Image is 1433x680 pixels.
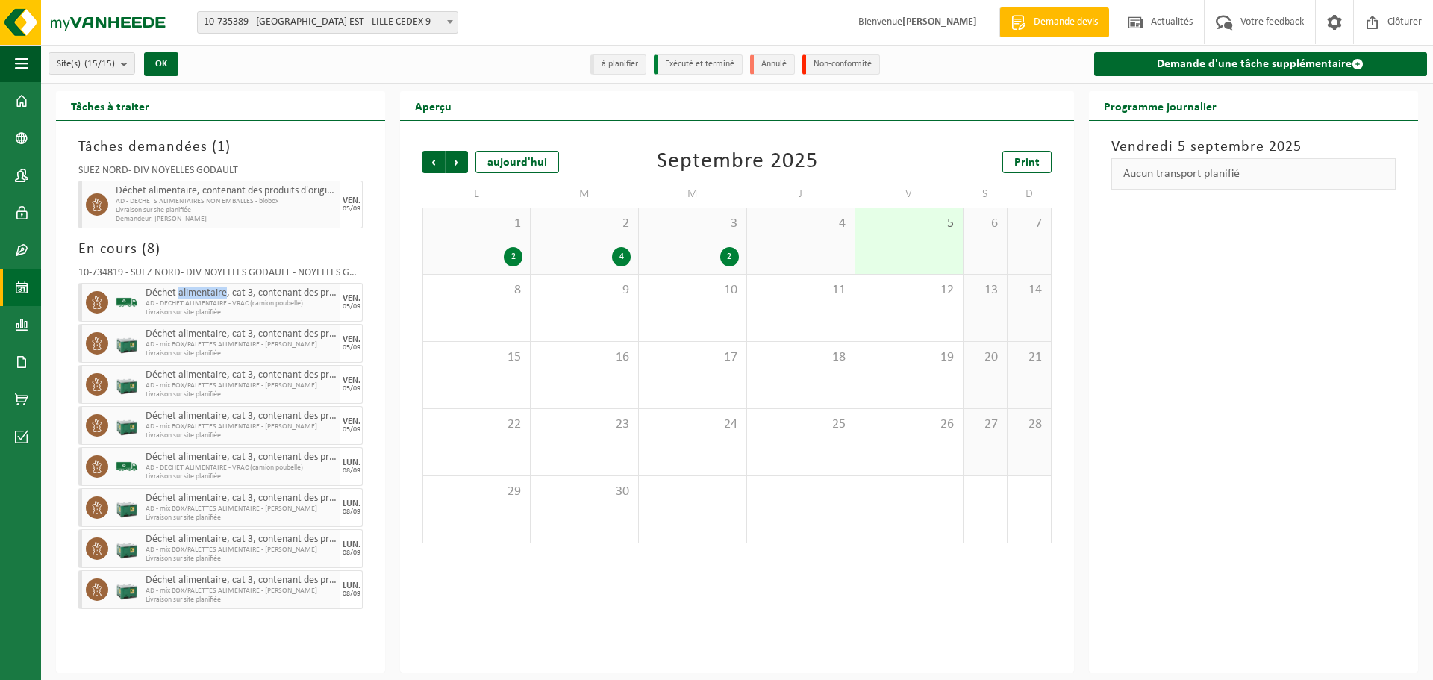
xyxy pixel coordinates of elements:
[146,308,337,317] span: Livraison sur site planifiée
[720,247,739,266] div: 2
[343,196,360,205] div: VEN.
[343,335,360,344] div: VEN.
[646,349,739,366] span: 17
[343,303,360,311] div: 05/09
[146,349,337,358] span: Livraison sur site planifiée
[971,216,999,232] span: 6
[971,282,999,299] span: 13
[343,508,360,516] div: 08/09
[147,242,155,257] span: 8
[146,411,337,422] span: Déchet alimentaire, cat 3, contenant des produits d'origine animale, emballage synthétique
[755,282,847,299] span: 11
[116,537,138,560] img: PB-LB-0680-HPE-GN-01
[646,282,739,299] span: 10
[1094,52,1427,76] a: Demande d'une tâche supplémentaire
[146,472,337,481] span: Livraison sur site planifiée
[863,282,955,299] span: 12
[964,181,1008,208] td: S
[475,151,559,173] div: aujourd'hui
[116,578,138,601] img: PB-LB-0680-HPE-GN-01
[590,54,646,75] li: à planifier
[146,546,337,555] span: AD - mix BOX/PALETTES ALIMENTAIRE - [PERSON_NAME]
[84,59,115,69] count: (15/15)
[646,216,739,232] span: 3
[343,294,360,303] div: VEN.
[146,534,337,546] span: Déchet alimentaire, cat 3, contenant des produits d'origine animale, emballage synthétique
[1089,91,1231,120] h2: Programme journalier
[750,54,795,75] li: Annulé
[78,136,363,158] h3: Tâches demandées ( )
[146,514,337,523] span: Livraison sur site planifiée
[1008,181,1052,208] td: D
[146,369,337,381] span: Déchet alimentaire, cat 3, contenant des produits d'origine animale, emballage synthétique
[1015,417,1043,433] span: 28
[116,373,138,396] img: PB-LB-0680-HPE-GN-01
[116,414,138,437] img: PB-LB-0680-HPE-GN-01
[1014,157,1040,169] span: Print
[431,484,522,500] span: 29
[116,496,138,519] img: PB-LB-0680-HPE-GN-01
[863,417,955,433] span: 26
[78,268,363,283] div: 10-734819 - SUEZ NORD- DIV NOYELLES GODAULT - NOYELLES GODAULT
[217,140,225,155] span: 1
[343,205,360,213] div: 05/09
[343,417,360,426] div: VEN.
[422,151,445,173] span: Précédent
[431,216,522,232] span: 1
[863,349,955,366] span: 19
[116,206,337,215] span: Livraison sur site planifiée
[343,344,360,352] div: 05/09
[116,197,337,206] span: AD - DECHETS ALIMENTAIRES NON EMBALLES - biobox
[1002,151,1052,173] a: Print
[999,7,1109,37] a: Demande devis
[78,166,363,181] div: SUEZ NORD- DIV NOYELLES GODAULT
[146,381,337,390] span: AD - mix BOX/PALETTES ALIMENTAIRE - [PERSON_NAME]
[802,54,880,75] li: Non-conformité
[343,499,360,508] div: LUN.
[431,417,522,433] span: 22
[971,349,999,366] span: 20
[146,287,337,299] span: Déchet alimentaire, cat 3, contenant des produits d'origine animale, emballage synthétique
[78,238,363,261] h3: En cours ( )
[144,52,178,76] button: OK
[343,458,360,467] div: LUN.
[902,16,977,28] strong: [PERSON_NAME]
[639,181,747,208] td: M
[198,12,458,33] span: 10-735389 - SUEZ RV NORD EST - LILLE CEDEX 9
[855,181,964,208] td: V
[538,216,631,232] span: 2
[146,575,337,587] span: Déchet alimentaire, cat 3, contenant des produits d'origine animale, emballage synthétique
[116,332,138,355] img: PB-LB-0680-HPE-GN-01
[146,328,337,340] span: Déchet alimentaire, cat 3, contenant des produits d'origine animale, emballage synthétique
[146,340,337,349] span: AD - mix BOX/PALETTES ALIMENTAIRE - [PERSON_NAME]
[146,587,337,596] span: AD - mix BOX/PALETTES ALIMENTAIRE - [PERSON_NAME]
[863,216,955,232] span: 5
[343,426,360,434] div: 05/09
[1015,282,1043,299] span: 14
[197,11,458,34] span: 10-735389 - SUEZ RV NORD EST - LILLE CEDEX 9
[343,540,360,549] div: LUN.
[531,181,639,208] td: M
[146,390,337,399] span: Livraison sur site planifiée
[538,282,631,299] span: 9
[400,91,466,120] h2: Aperçu
[747,181,855,208] td: J
[116,215,337,224] span: Demandeur: [PERSON_NAME]
[755,216,847,232] span: 4
[755,349,847,366] span: 18
[1111,158,1396,190] div: Aucun transport planifié
[343,467,360,475] div: 08/09
[1015,349,1043,366] span: 21
[116,455,138,478] img: BL-SO-LV
[538,417,631,433] span: 23
[343,385,360,393] div: 05/09
[538,484,631,500] span: 30
[343,376,360,385] div: VEN.
[657,151,818,173] div: Septembre 2025
[146,505,337,514] span: AD - mix BOX/PALETTES ALIMENTAIRE - [PERSON_NAME]
[56,91,164,120] h2: Tâches à traiter
[446,151,468,173] span: Suivant
[146,596,337,605] span: Livraison sur site planifiée
[49,52,135,75] button: Site(s)(15/15)
[504,247,522,266] div: 2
